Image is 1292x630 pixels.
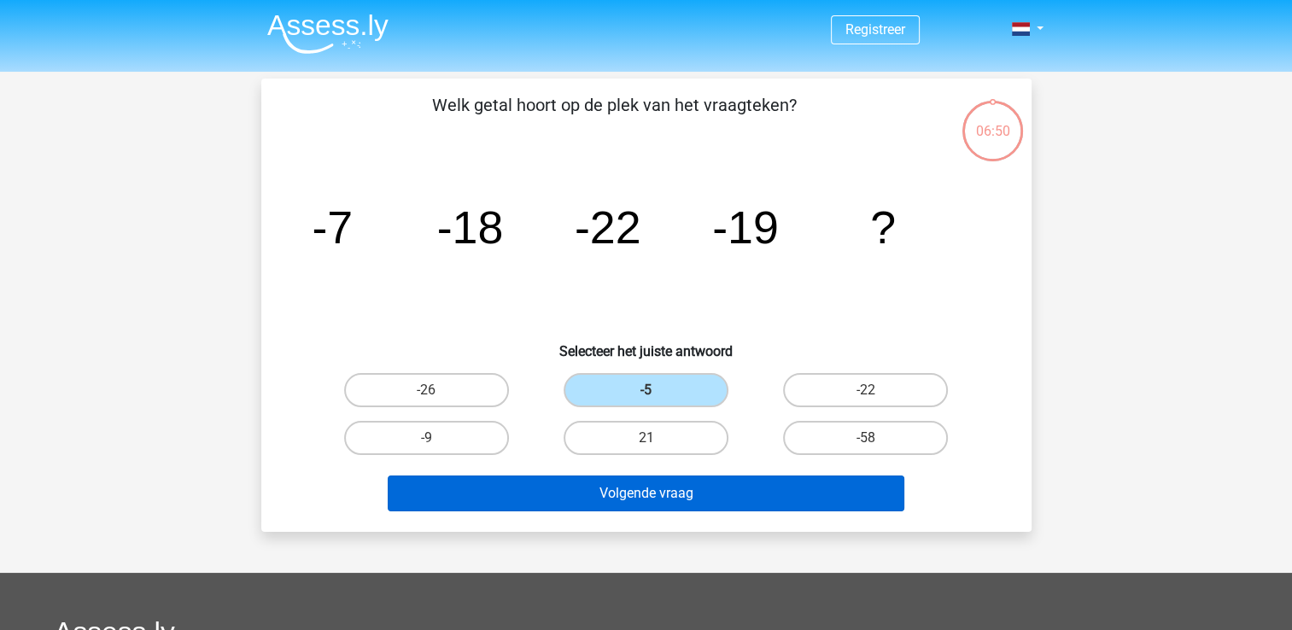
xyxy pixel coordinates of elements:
h6: Selecteer het juiste antwoord [289,330,1004,359]
tspan: ? [870,201,896,253]
tspan: -18 [436,201,503,253]
tspan: -7 [312,201,353,253]
label: -9 [344,421,509,455]
label: -5 [564,373,728,407]
div: 06:50 [961,99,1025,142]
label: 21 [564,421,728,455]
tspan: -22 [574,201,640,253]
a: Registreer [845,21,905,38]
img: Assessly [267,14,389,54]
tspan: -19 [712,201,779,253]
label: -22 [783,373,948,407]
label: -58 [783,421,948,455]
label: -26 [344,373,509,407]
button: Volgende vraag [388,475,904,511]
p: Welk getal hoort op de plek van het vraagteken? [289,92,940,143]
